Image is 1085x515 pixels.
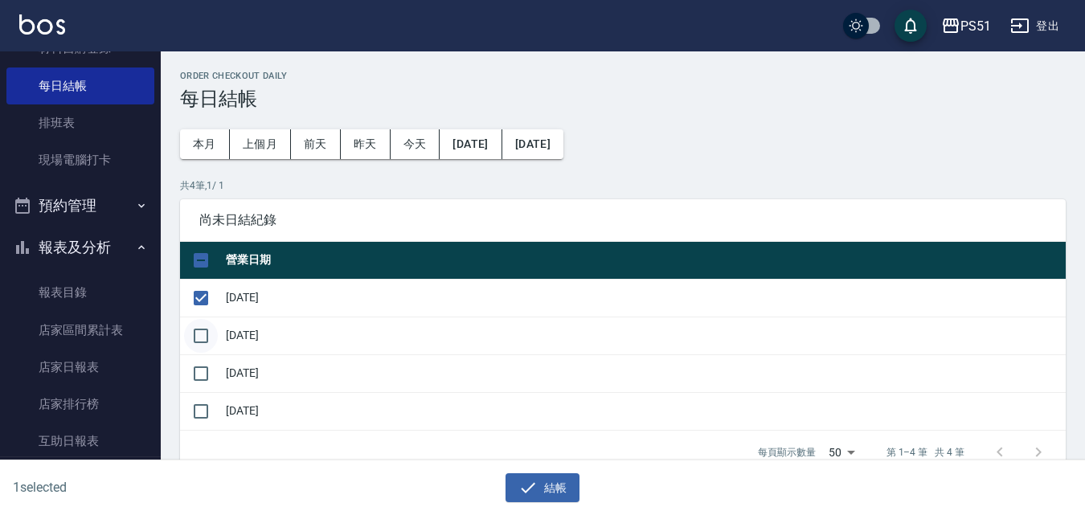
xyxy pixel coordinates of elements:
[222,242,1066,280] th: 營業日期
[6,185,154,227] button: 預約管理
[6,349,154,386] a: 店家日報表
[440,129,502,159] button: [DATE]
[222,392,1066,430] td: [DATE]
[6,67,154,104] a: 每日結帳
[758,445,816,460] p: 每頁顯示數量
[822,431,861,474] div: 50
[180,178,1066,193] p: 共 4 筆, 1 / 1
[19,14,65,35] img: Logo
[180,88,1066,110] h3: 每日結帳
[886,445,964,460] p: 第 1–4 筆 共 4 筆
[502,129,563,159] button: [DATE]
[6,386,154,423] a: 店家排行榜
[222,317,1066,354] td: [DATE]
[935,10,997,43] button: PS51
[6,423,154,460] a: 互助日報表
[6,104,154,141] a: 排班表
[180,129,230,159] button: 本月
[6,312,154,349] a: 店家區間累計表
[230,129,291,159] button: 上個月
[6,141,154,178] a: 現場電腦打卡
[291,129,341,159] button: 前天
[506,473,580,503] button: 結帳
[1004,11,1066,41] button: 登出
[180,71,1066,81] h2: Order checkout daily
[895,10,927,42] button: save
[222,354,1066,392] td: [DATE]
[199,212,1046,228] span: 尚未日結紀錄
[222,279,1066,317] td: [DATE]
[13,477,268,497] h6: 1 selected
[960,16,991,36] div: PS51
[341,129,391,159] button: 昨天
[391,129,440,159] button: 今天
[6,274,154,311] a: 報表目錄
[6,227,154,268] button: 報表及分析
